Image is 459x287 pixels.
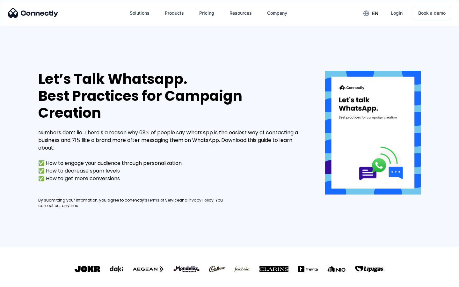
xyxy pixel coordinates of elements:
div: By submitting your infomation, you agree to conenctly’s and . You can opt out anytime. [38,198,229,209]
div: Pricing [199,9,214,18]
a: Book a demo [413,6,451,20]
img: Connectly Logo [8,8,58,18]
div: Company [267,9,287,18]
a: Login [386,5,408,21]
ul: Language list [13,276,38,285]
aside: Language selected: English [6,276,38,285]
a: Pricing [194,5,219,21]
div: Login [391,9,403,18]
a: Privacy Policy [187,198,214,203]
div: Resources [229,9,252,18]
div: Products [165,9,184,18]
div: Let’s Talk Whatsapp. Best Practices for Campaign Creation [38,71,306,121]
div: Numbers don’t lie. There’s a reason why 68% of people say WhatsApp is the easiest way of contacti... [38,129,306,182]
a: Terms of Service [147,198,179,203]
div: Solutions [130,9,149,18]
div: en [372,9,378,18]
